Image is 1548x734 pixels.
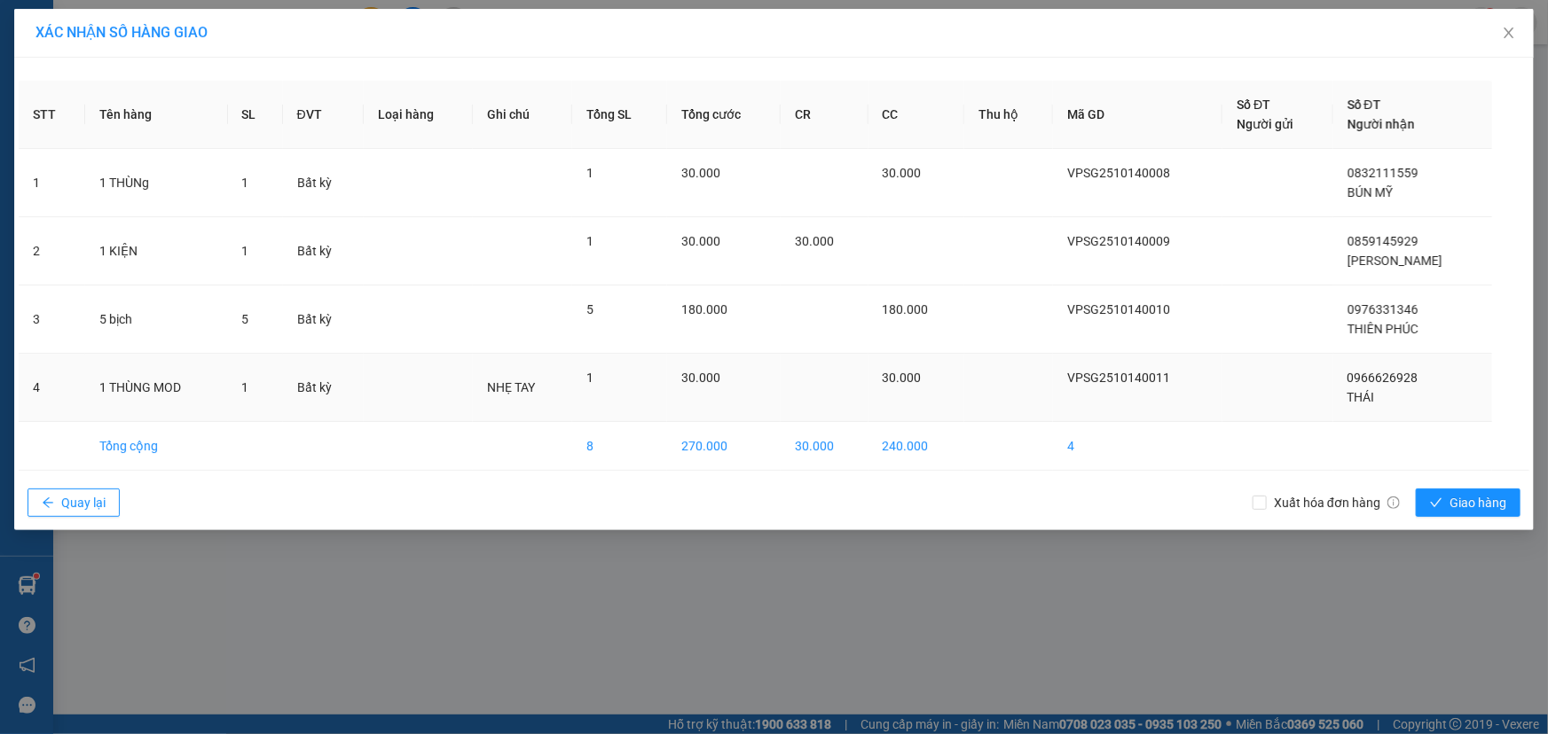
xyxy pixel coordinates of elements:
th: CC [868,81,965,149]
span: 0976331346 [1348,302,1418,316]
td: Bất kỳ [283,285,365,354]
th: STT [19,81,85,149]
td: 3 [19,285,85,354]
span: check [1430,496,1442,511]
span: Quay lại [61,493,106,512]
span: 0832111559 [1348,166,1418,180]
span: 1 [586,371,593,385]
span: Người nhận [1348,117,1415,131]
td: 2 [19,217,85,285]
span: 30.000 [795,234,834,248]
td: Tổng cộng [85,422,227,471]
td: 1 [19,149,85,217]
td: 1 THÙNg [85,149,227,217]
th: SL [228,81,283,149]
span: VPSG2510140010 [1067,302,1170,316]
span: 30.000 [681,166,720,180]
span: info-circle [1387,496,1400,509]
span: Xuất hóa đơn hàng [1267,493,1407,512]
td: 1 THÙNG MOD [85,354,227,422]
th: Loại hàng [364,81,473,149]
th: ĐVT [283,81,365,149]
span: 30.000 [883,166,922,180]
button: Close [1484,9,1534,59]
span: Giao hàng [1450,493,1506,512]
th: Tên hàng [85,81,227,149]
td: 4 [19,354,85,422]
span: 30.000 [883,371,922,385]
span: BÚN MỸ [1348,185,1393,199]
span: Số ĐT [1348,98,1381,112]
span: arrow-left [42,496,54,511]
th: CR [781,81,868,149]
span: 1 [242,380,249,394]
span: 180.000 [681,302,727,316]
span: 0966626928 [1348,371,1418,385]
td: 8 [572,422,667,471]
span: 5 [586,302,593,316]
span: Số ĐT [1237,98,1270,112]
td: Bất kỳ [283,354,365,422]
th: Tổng SL [572,81,667,149]
td: Bất kỳ [283,217,365,285]
span: 1 [586,234,593,248]
th: Mã GD [1053,81,1223,149]
span: VPSG2510140008 [1067,166,1170,180]
th: Tổng cước [667,81,781,149]
span: VPSG2510140011 [1067,371,1170,385]
span: 5 [242,312,249,326]
th: Thu hộ [964,81,1053,149]
td: 1 KIỆN [85,217,227,285]
span: close [1502,26,1516,40]
span: 1 [242,244,249,258]
span: Người gửi [1237,117,1293,131]
span: 0859145929 [1348,234,1418,248]
td: 270.000 [667,422,781,471]
span: 30.000 [681,234,720,248]
button: arrow-leftQuay lại [28,488,120,517]
button: checkGiao hàng [1416,488,1520,517]
span: XÁC NHẬN SỐ HÀNG GIAO [35,24,208,41]
td: 240.000 [868,422,965,471]
span: 180.000 [883,302,929,316]
span: 30.000 [681,371,720,385]
span: [PERSON_NAME] [1348,254,1442,268]
span: VPSG2510140009 [1067,234,1170,248]
span: 1 [586,166,593,180]
td: 5 bịch [85,285,227,354]
td: 4 [1053,422,1223,471]
td: Bất kỳ [283,149,365,217]
span: THIÊN PHÚC [1348,322,1418,336]
th: Ghi chú [473,81,571,149]
span: THÁI [1348,390,1375,404]
span: NHẸ TAY [487,380,535,394]
span: 1 [242,176,249,190]
td: 30.000 [781,422,868,471]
